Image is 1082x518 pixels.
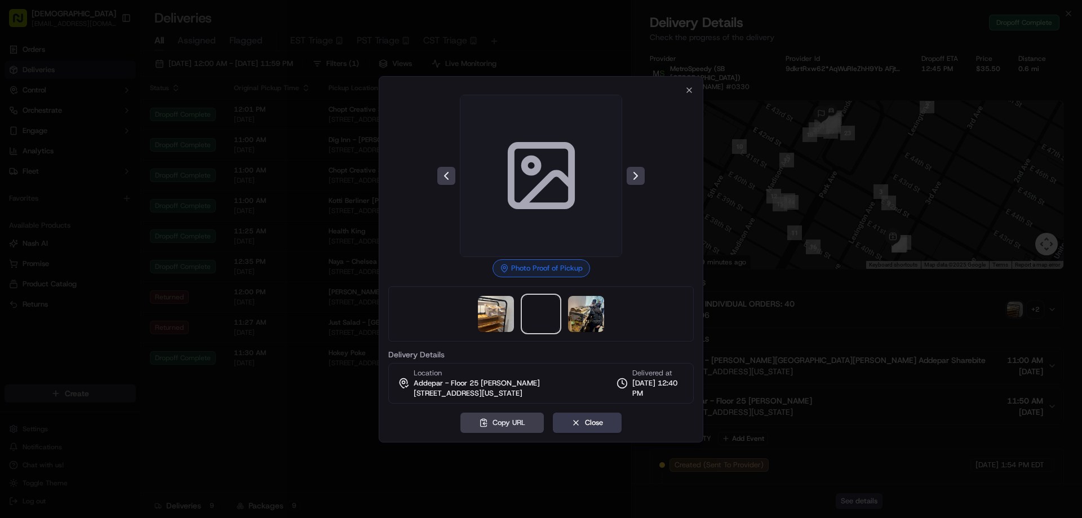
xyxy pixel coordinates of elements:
span: Delivered at [632,368,684,378]
span: API Documentation [107,163,181,175]
span: Addepar - Floor 25 [PERSON_NAME] [414,378,540,388]
span: [STREET_ADDRESS][US_STATE] [414,388,522,399]
img: Nash [11,11,34,34]
img: photo_proof_of_pickup image [478,296,514,332]
button: Close [553,413,622,433]
input: Got a question? Start typing here... [29,73,203,85]
a: 💻API Documentation [91,159,185,179]
div: We're available if you need us! [38,119,143,128]
button: Copy URL [460,413,544,433]
div: Start new chat [38,108,185,119]
span: Location [414,368,442,378]
span: [DATE] 12:40 PM [632,378,684,399]
p: Welcome 👋 [11,45,205,63]
a: 📗Knowledge Base [7,159,91,179]
a: Powered byPylon [79,191,136,200]
div: 💻 [95,165,104,174]
div: Photo Proof of Pickup [493,259,590,277]
label: Delivery Details [388,351,694,358]
span: Knowledge Base [23,163,86,175]
img: 1736555255976-a54dd68f-1ca7-489b-9aae-adbdc363a1c4 [11,108,32,128]
span: Pylon [112,191,136,200]
img: photo_proof_of_delivery image [568,296,604,332]
div: 📗 [11,165,20,174]
button: Start new chat [192,111,205,125]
